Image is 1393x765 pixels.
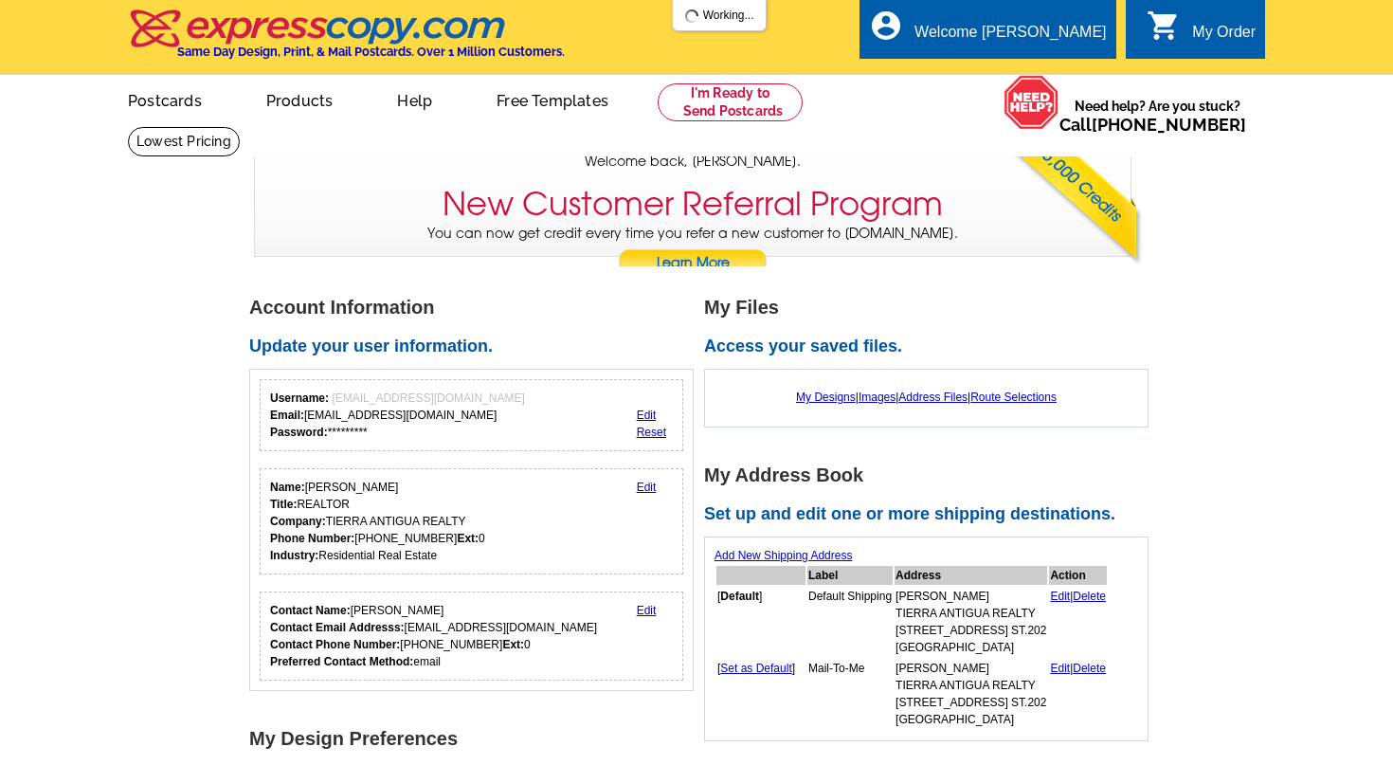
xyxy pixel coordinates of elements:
a: Postcards [98,77,232,121]
th: Address [895,566,1047,585]
a: Products [236,77,364,121]
td: [ ] [716,587,805,657]
a: Edit [637,409,657,422]
strong: Contact Phone Number: [270,638,400,651]
strong: Email: [270,409,304,422]
h2: Access your saved files. [704,337,1159,357]
strong: Name: [270,481,305,494]
a: Same Day Design, Print, & Mail Postcards. Over 1 Million Customers. [128,23,565,59]
i: account_circle [869,9,903,43]
a: Edit [1050,590,1070,603]
h3: New Customer Referral Program [443,185,943,224]
b: Default [720,590,759,603]
strong: Ext: [457,532,479,545]
a: Free Templates [466,77,639,121]
div: | | | [715,379,1138,415]
p: You can now get credit every time you refer a new customer to [DOMAIN_NAME]. [255,224,1131,278]
td: [PERSON_NAME] TIERRA ANTIGUA REALTY [STREET_ADDRESS] ST.202 [GEOGRAPHIC_DATA] [895,659,1047,729]
div: Your personal details. [260,468,683,574]
i: shopping_cart [1147,9,1181,43]
td: Mail-To-Me [807,659,893,729]
th: Label [807,566,893,585]
strong: Ext: [502,638,524,651]
span: Welcome back, [PERSON_NAME]. [585,152,801,172]
img: help [1004,75,1059,130]
strong: Title: [270,498,297,511]
td: [PERSON_NAME] TIERRA ANTIGUA REALTY [STREET_ADDRESS] ST.202 [GEOGRAPHIC_DATA] [895,587,1047,657]
a: Delete [1073,590,1106,603]
td: | [1049,587,1107,657]
strong: Password: [270,426,328,439]
strong: Phone Number: [270,532,354,545]
span: Call [1059,115,1246,135]
strong: Preferred Contact Method: [270,655,413,668]
a: Edit [1050,662,1070,675]
h1: My Files [704,298,1159,318]
th: Action [1049,566,1107,585]
td: Default Shipping [807,587,893,657]
div: Welcome [PERSON_NAME] [914,24,1106,50]
strong: Username: [270,392,329,405]
strong: Contact Name: [270,604,351,617]
h2: Set up and edit one or more shipping destinations. [704,504,1159,525]
a: Address Files [898,391,968,404]
a: shopping_cart My Order [1147,21,1256,45]
td: | [1049,659,1107,729]
a: [PHONE_NUMBER] [1092,115,1246,135]
div: [PERSON_NAME] REALTOR TIERRA ANTIGUA REALTY [PHONE_NUMBER] 0 Residential Real Estate [270,479,485,564]
span: [EMAIL_ADDRESS][DOMAIN_NAME] [332,392,524,405]
div: My Order [1192,24,1256,50]
a: My Designs [796,391,856,404]
strong: Company: [270,515,326,528]
a: Add New Shipping Address [715,549,852,562]
a: Help [367,77,462,121]
a: Learn More [618,249,768,278]
div: Your login information. [260,379,683,451]
div: Who should we contact regarding order issues? [260,592,683,681]
div: [PERSON_NAME] [EMAIL_ADDRESS][DOMAIN_NAME] [PHONE_NUMBER] 0 email [270,602,597,670]
h2: Update your user information. [249,337,704,357]
span: Need help? Are you stuck? [1059,97,1256,135]
a: Edit [637,481,657,494]
a: Delete [1073,662,1106,675]
a: Set as Default [720,662,791,675]
a: Route Selections [970,391,1057,404]
h1: My Design Preferences [249,729,704,749]
td: [ ] [716,659,805,729]
h4: Same Day Design, Print, & Mail Postcards. Over 1 Million Customers. [177,45,565,59]
h1: Account Information [249,298,704,318]
strong: Industry: [270,549,318,562]
a: Edit [637,604,657,617]
a: Images [859,391,895,404]
strong: Contact Email Addresss: [270,621,405,634]
h1: My Address Book [704,465,1159,485]
a: Reset [637,426,666,439]
img: loading... [684,9,699,24]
